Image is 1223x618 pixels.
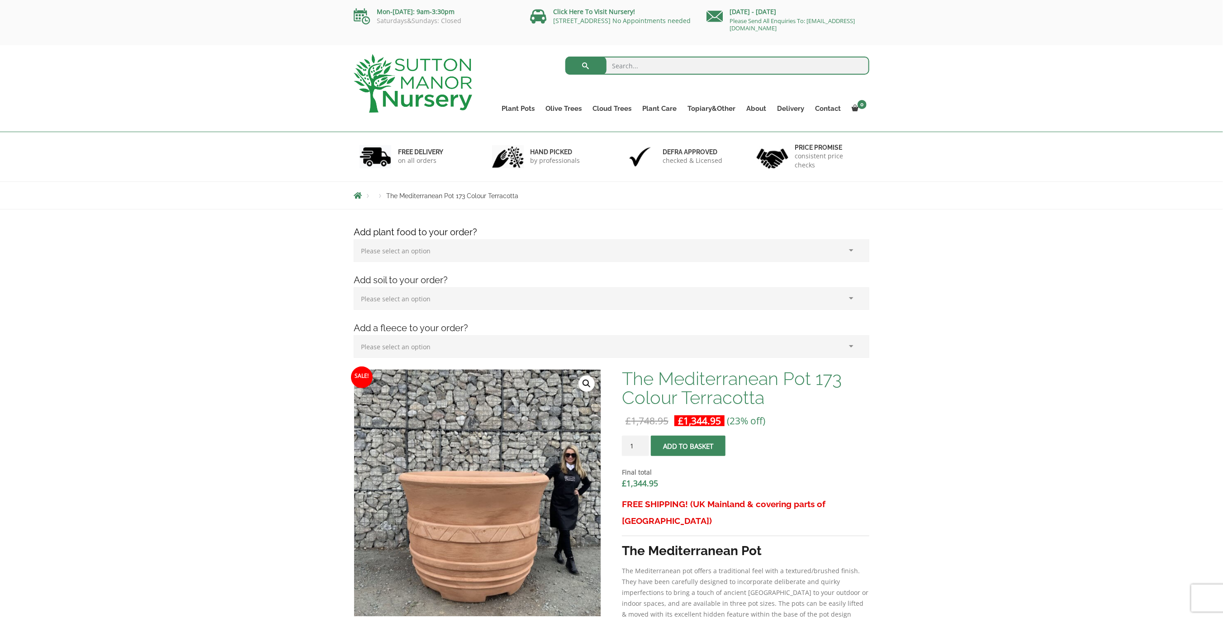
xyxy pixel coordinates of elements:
a: Contact [810,102,846,115]
a: Please Send All Enquiries To: [EMAIL_ADDRESS][DOMAIN_NAME] [730,17,855,32]
img: 4.jpg [757,143,788,171]
img: 2.jpg [492,145,524,168]
span: 0 [858,100,867,109]
a: Plant Care [637,102,682,115]
span: Sale! [351,366,373,388]
a: Olive Trees [540,102,587,115]
a: Plant Pots [496,102,540,115]
p: by professionals [531,156,580,165]
bdi: 1,344.95 [622,478,658,489]
input: Product quantity [622,436,649,456]
p: consistent price checks [795,152,864,170]
button: Add to basket [651,436,725,456]
h3: FREE SHIPPING! (UK Mainland & covering parts of [GEOGRAPHIC_DATA]) [622,496,869,529]
p: checked & Licensed [663,156,722,165]
span: The Mediterranean Pot 173 Colour Terracotta [386,192,518,200]
a: Delivery [772,102,810,115]
bdi: 1,748.95 [626,414,668,427]
span: £ [626,414,631,427]
span: £ [678,414,683,427]
h4: Add a fleece to your order? [347,321,876,335]
span: £ [622,478,626,489]
a: Topiary&Other [682,102,741,115]
img: 1.jpg [360,145,391,168]
a: Cloud Trees [587,102,637,115]
a: [STREET_ADDRESS] No Appointments needed [553,16,691,25]
a: Click Here To Visit Nursery! [553,7,635,16]
bdi: 1,344.95 [678,414,721,427]
h6: Defra approved [663,148,722,156]
img: logo [354,54,472,113]
h6: FREE DELIVERY [398,148,443,156]
p: on all orders [398,156,443,165]
p: Mon-[DATE]: 9am-3:30pm [354,6,517,17]
a: View full-screen image gallery [578,376,595,392]
h6: Price promise [795,143,864,152]
a: About [741,102,772,115]
input: Search... [565,57,870,75]
dt: Final total [622,467,869,478]
strong: The Mediterranean Pot [622,543,762,558]
span: (23% off) [727,414,765,427]
p: Saturdays&Sundays: Closed [354,17,517,24]
img: 3.jpg [624,145,656,168]
h6: hand picked [531,148,580,156]
h4: Add soil to your order? [347,273,876,287]
h1: The Mediterranean Pot 173 Colour Terracotta [622,369,869,407]
h4: Add plant food to your order? [347,225,876,239]
nav: Breadcrumbs [354,192,869,199]
a: 0 [846,102,869,115]
p: [DATE] - [DATE] [706,6,869,17]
